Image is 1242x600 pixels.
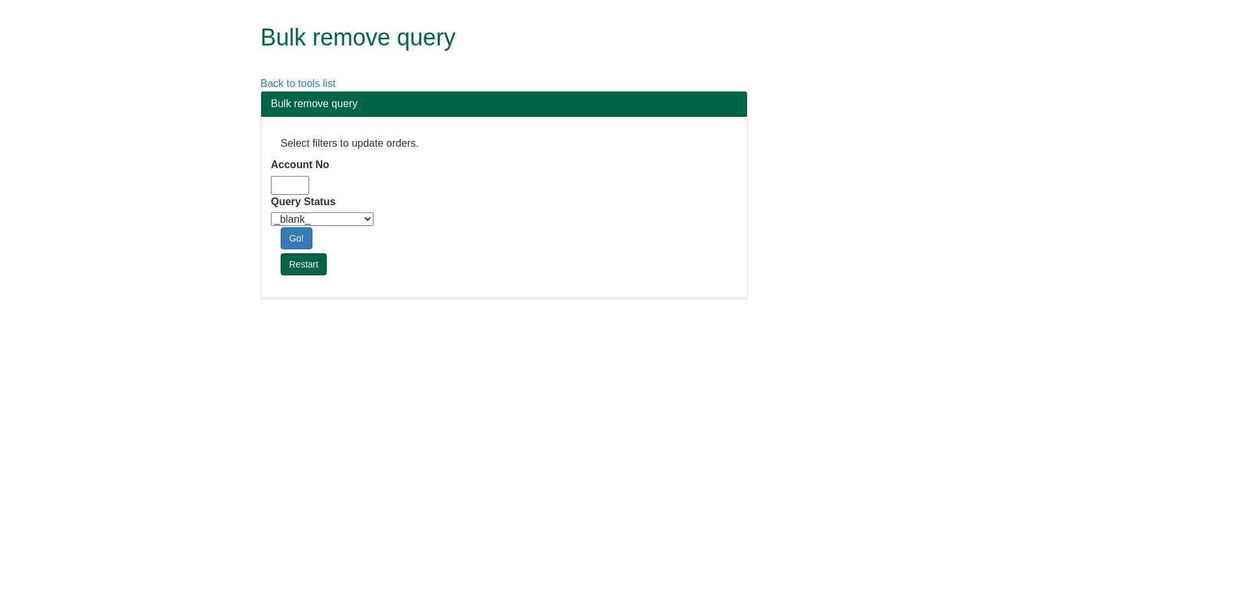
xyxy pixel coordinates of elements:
[260,25,952,51] h1: Bulk remove query
[271,195,336,210] label: Query Status
[271,158,329,173] label: Account No
[281,253,327,275] a: Restart
[271,98,737,110] h3: Bulk remove query
[260,78,336,89] a: Back to tools list
[281,136,728,151] p: Select filters to update orders.
[281,227,312,249] a: Go!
